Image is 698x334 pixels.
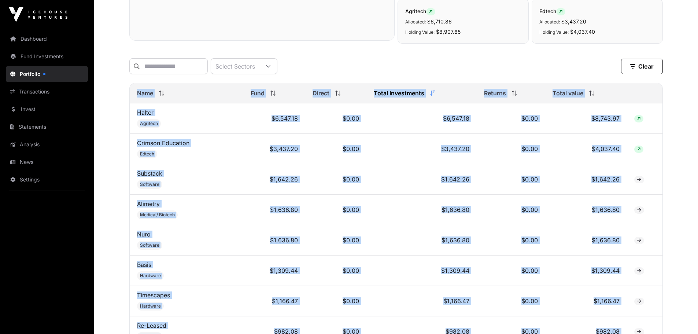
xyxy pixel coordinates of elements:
span: Name [137,89,153,98]
span: Total Investments [374,89,424,98]
a: Nuro [137,231,151,238]
td: $0.00 [305,134,366,164]
td: $8,743.97 [545,103,627,134]
span: Hardware [140,273,161,279]
td: $1,642.26 [545,164,627,195]
span: $6,710.86 [427,18,452,25]
span: Allocated: [405,19,426,25]
a: Re-Leased [137,322,166,329]
a: Alimetry [137,200,160,208]
img: Icehouse Ventures Logo [9,7,67,22]
td: $0.00 [305,286,366,316]
span: Holding Value: [405,29,435,35]
a: Portfolio [6,66,88,82]
a: Timescapes [137,291,170,299]
td: $6,547.18 [366,103,476,134]
a: Fund Investments [6,48,88,65]
span: Agritech [405,8,435,14]
span: Software [140,242,159,248]
td: $0.00 [477,195,546,225]
span: $8,907.65 [436,29,461,35]
td: $1,642.26 [243,164,305,195]
span: Medical/ Biotech [140,212,175,218]
a: News [6,154,88,170]
td: $0.00 [477,286,546,316]
span: Software [140,181,159,187]
a: Crimson Education [137,139,189,147]
span: Hardware [140,303,161,309]
span: Agritech [140,121,158,126]
span: Holding Value: [539,29,569,35]
span: Allocated: [539,19,560,25]
td: $1,636.80 [545,195,627,225]
td: $1,636.80 [366,195,476,225]
span: Direct [313,89,329,98]
td: $0.00 [305,164,366,195]
td: $0.00 [477,164,546,195]
td: $1,166.47 [366,286,476,316]
td: $1,636.80 [545,225,627,256]
td: $0.00 [477,225,546,256]
td: $1,636.80 [366,225,476,256]
a: Statements [6,119,88,135]
a: Basis [137,261,151,268]
td: $4,037.40 [545,134,627,164]
a: Substack [137,170,162,177]
a: Halter [137,109,154,116]
span: Total value [553,89,583,98]
td: $0.00 [305,195,366,225]
td: $3,437.20 [366,134,476,164]
span: $4,037.40 [570,29,595,35]
a: Analysis [6,136,88,153]
a: Dashboard [6,31,88,47]
td: $0.00 [305,103,366,134]
td: $1,636.80 [243,195,305,225]
td: $1,166.47 [243,286,305,316]
iframe: Chat Widget [661,299,698,334]
td: $1,636.80 [243,225,305,256]
a: Invest [6,101,88,117]
td: $3,437.20 [243,134,305,164]
a: Transactions [6,84,88,100]
td: $6,547.18 [243,103,305,134]
td: $0.00 [477,256,546,286]
span: Fund [251,89,265,98]
td: $1,309.44 [243,256,305,286]
td: $0.00 [305,225,366,256]
td: $0.00 [477,103,546,134]
button: Clear [621,59,663,74]
td: $0.00 [305,256,366,286]
div: Select Sectors [211,59,259,74]
td: $1,309.44 [545,256,627,286]
td: $1,642.26 [366,164,476,195]
span: Edtech [539,8,565,14]
a: Settings [6,172,88,188]
span: $3,437.20 [561,18,586,25]
td: $1,309.44 [366,256,476,286]
span: Edtech [140,151,154,157]
td: $0.00 [477,134,546,164]
td: $1,166.47 [545,286,627,316]
span: Returns [484,89,506,98]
